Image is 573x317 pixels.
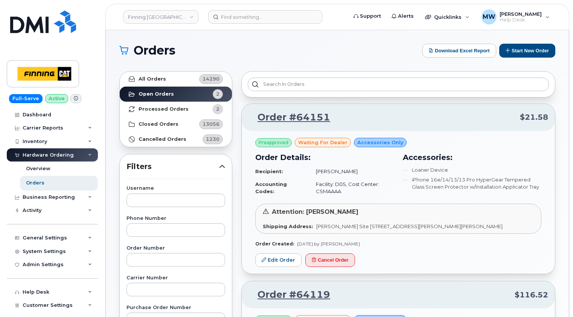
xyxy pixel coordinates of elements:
[255,253,302,267] a: Edit Order
[126,305,225,310] label: Purchase Order Number
[203,75,219,82] span: 14290
[216,90,219,98] span: 2
[255,181,287,194] strong: Accounting Codes:
[309,165,394,178] td: [PERSON_NAME]
[403,176,541,190] li: iPhone 16e/14/13/13 Pro HyperGear Tempered Glass Screen Protector w/Installation Applicator Tray
[357,139,403,146] span: Accessories Only
[255,241,294,247] strong: Order Created:
[120,87,232,102] a: Open Orders2
[259,139,288,146] span: Preapproved
[422,44,496,58] button: Download Excel Report
[120,72,232,87] a: All Orders14290
[139,91,174,97] strong: Open Orders
[248,78,549,91] input: Search in orders
[263,223,313,229] strong: Shipping Address:
[126,246,225,251] label: Order Number
[298,139,347,146] span: waiting for dealer
[248,288,330,302] a: Order #64119
[139,136,186,142] strong: Cancelled Orders
[403,152,541,163] h3: Accessories:
[248,111,330,124] a: Order #64151
[255,152,394,163] h3: Order Details:
[203,120,219,128] span: 13056
[126,276,225,280] label: Carrier Number
[120,132,232,147] a: Cancelled Orders1230
[120,102,232,117] a: Processed Orders2
[206,136,219,143] span: 1230
[126,161,219,172] span: Filters
[309,178,394,198] td: Facility: D05, Cost Center: CSMAAAA
[126,216,225,221] label: Phone Number
[126,186,225,191] label: Username
[139,106,189,112] strong: Processed Orders
[297,241,360,247] span: [DATE] by [PERSON_NAME]
[272,208,358,215] span: Attention: [PERSON_NAME]
[120,117,232,132] a: Closed Orders13056
[403,166,541,174] li: Loaner Device
[520,112,548,123] span: $21.58
[316,223,503,229] span: [PERSON_NAME] Site [STREET_ADDRESS][PERSON_NAME][PERSON_NAME]
[134,45,175,56] span: Orders
[139,76,166,82] strong: All Orders
[515,290,548,300] span: $116.52
[139,121,178,127] strong: Closed Orders
[216,105,219,113] span: 2
[255,168,283,174] strong: Recipient:
[499,44,555,58] button: Start New Order
[305,253,355,267] button: Cancel Order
